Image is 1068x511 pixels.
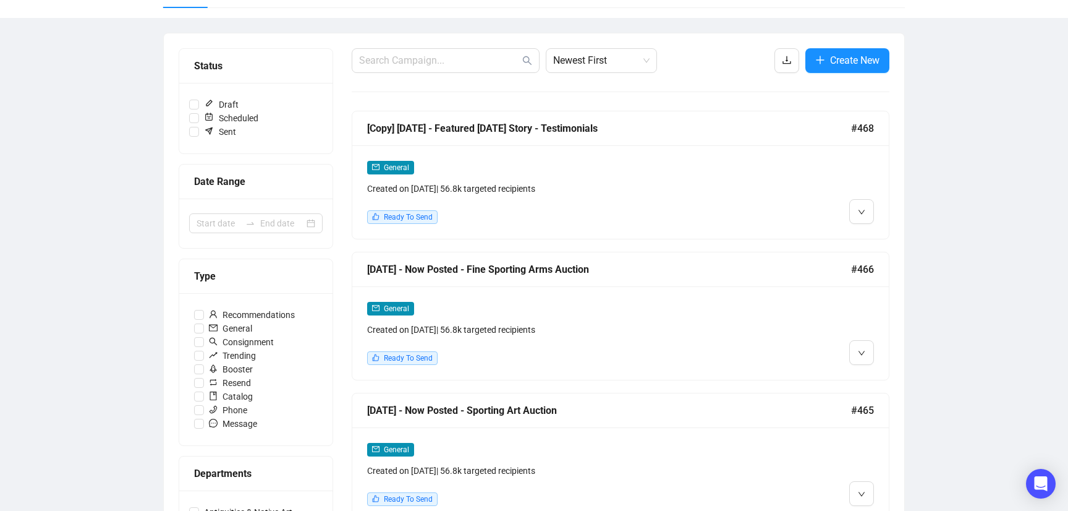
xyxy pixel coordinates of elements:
div: Created on [DATE] | 56.8k targeted recipients [367,464,745,478]
div: Date Range [194,174,318,189]
span: download [782,55,792,65]
span: down [858,208,865,216]
span: user [209,310,218,319]
span: Resend [204,376,256,390]
span: Message [204,417,262,431]
span: like [372,213,379,220]
span: like [372,354,379,361]
span: phone [209,405,218,414]
span: Phone [204,403,252,417]
span: Create New [830,53,879,68]
div: Created on [DATE] | 56.8k targeted recipients [367,323,745,337]
span: to [245,218,255,228]
span: book [209,392,218,400]
span: General [204,322,257,335]
span: message [209,419,218,427]
span: down [858,350,865,357]
div: Status [194,58,318,74]
span: General [384,163,409,172]
span: Newest First [553,49,650,72]
span: Scheduled [199,111,263,125]
div: Departments [194,466,318,481]
span: #465 [851,403,874,418]
span: like [372,495,379,502]
span: mail [372,304,379,312]
span: Trending [204,349,261,363]
input: End date [260,217,304,230]
div: [Copy] [DATE] - Featured [DATE] Story - Testimonials [367,121,851,136]
span: swap-right [245,218,255,228]
span: Ready To Send [384,495,433,504]
span: #468 [851,121,874,136]
span: Catalog [204,390,258,403]
div: [DATE] - Now Posted - Fine Sporting Arms Auction [367,262,851,277]
span: mail [209,324,218,332]
div: Type [194,268,318,284]
a: [DATE] - Now Posted - Fine Sporting Arms Auction#466mailGeneralCreated on [DATE]| 56.8k targeted ... [352,252,889,380]
span: rocket [209,364,218,373]
span: Ready To Send [384,213,433,221]
span: Recommendations [204,308,300,322]
span: search [522,56,532,66]
div: Open Intercom Messenger [1026,469,1056,499]
span: Booster [204,363,258,376]
span: search [209,337,218,346]
span: #466 [851,262,874,277]
span: rise [209,351,218,359]
span: Ready To Send [384,354,433,363]
a: [Copy] [DATE] - Featured [DATE] Story - Testimonials#468mailGeneralCreated on [DATE]| 56.8k targe... [352,111,889,239]
span: Draft [199,98,244,111]
span: mail [372,445,379,453]
span: down [858,491,865,498]
span: Sent [199,125,241,139]
span: General [384,304,409,313]
span: plus [815,55,825,65]
div: [DATE] - Now Posted - Sporting Art Auction [367,403,851,418]
button: Create New [805,48,889,73]
input: Search Campaign... [359,53,520,68]
input: Start date [197,217,240,230]
span: retweet [209,378,218,387]
div: Created on [DATE] | 56.8k targeted recipients [367,182,745,195]
span: General [384,445,409,454]
span: Consignment [204,335,279,349]
span: mail [372,163,379,171]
